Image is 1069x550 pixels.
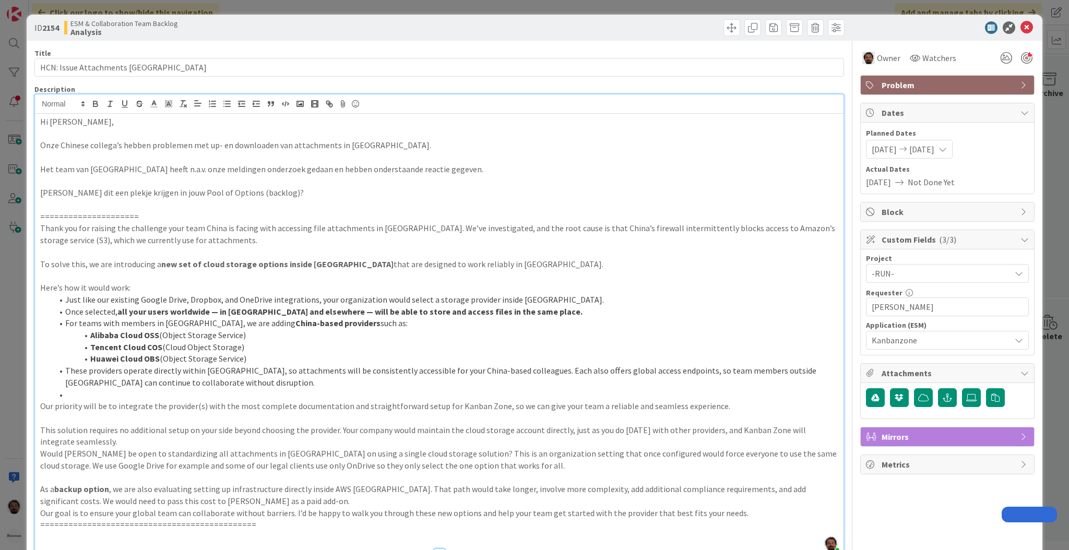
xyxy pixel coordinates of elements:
span: Mirrors [882,431,1015,443]
strong: new set of cloud storage options inside [GEOGRAPHIC_DATA] [161,259,394,269]
span: As a [40,484,54,494]
span: This solution requires no additional setup on your side beyond choosing the provider. Your compan... [40,425,807,447]
span: (Cloud Object Storage) [162,342,244,352]
input: type card name here... [34,58,844,77]
strong: Huawei Cloud OBS [90,353,160,364]
span: Would [PERSON_NAME] be open to standardizing all attachments in [GEOGRAPHIC_DATA] on using a sing... [40,448,838,471]
span: Problem [882,79,1015,91]
span: ( 3/3 ) [939,234,956,245]
b: 2154 [42,22,59,33]
span: [PERSON_NAME] dit een plekje krijgen in jouw Pool of Options (backlog)? [40,187,304,198]
span: Watchers [922,52,956,64]
span: Description [34,85,75,94]
span: ID [34,21,59,34]
span: Our priority will be to integrate the provider(s) with the most complete documentation and straig... [40,401,730,411]
span: ============================================== [40,519,256,530]
span: , we are also evaluating setting up infrastructure directly inside AWS [GEOGRAPHIC_DATA]. That pa... [40,484,807,506]
strong: Alibaba Cloud OSS [90,330,159,340]
span: (Object Storage Service) [159,330,246,340]
span: [DATE] [909,143,934,156]
label: Requester [866,288,902,297]
span: Our goal is to ensure your global team can collaborate without barriers. I’d be happy to walk you... [40,508,749,518]
span: Not Done Yet [908,176,955,188]
span: Dates [882,106,1015,119]
strong: Tencent Cloud COS [90,342,162,352]
span: Attachments [882,367,1015,379]
label: Title [34,49,51,58]
span: For teams with members in [GEOGRAPHIC_DATA], we are adding [65,318,295,328]
span: To solve this, we are introducing a [40,259,161,269]
span: Het team van [GEOGRAPHIC_DATA] heeft n.a.v. onze meldingen onderzoek gedaan en hebben onderstaand... [40,164,483,174]
strong: all your users worldwide — in [GEOGRAPHIC_DATA] and elsewhere — will be able to store and access ... [117,306,583,317]
span: Hi [PERSON_NAME], [40,116,114,127]
span: ESM & Collaboration Team Backlog [70,19,178,28]
span: Kanbanzone [872,333,1005,348]
b: Analysis [70,28,178,36]
span: Thank you for raising the challenge your team China is facing with accessing file attachments in ... [40,223,837,245]
span: Metrics [882,458,1015,471]
span: [DATE] [866,176,891,188]
strong: China-based providers [295,318,381,328]
span: Just like our existing Google Drive, Dropbox, and OneDrive integrations, your organization would ... [65,294,604,305]
span: Onze Chinese collega’s hebben problemen met up- en downloaden van attachments in [GEOGRAPHIC_DATA]. [40,140,431,150]
span: -RUN- [872,266,1005,281]
span: that are designed to work reliably in [GEOGRAPHIC_DATA]. [394,259,603,269]
span: Custom Fields [882,233,1015,246]
span: Once selected, [65,306,117,317]
span: Owner [877,52,900,64]
div: Project [866,255,1029,262]
span: Here’s how it would work: [40,282,130,293]
span: ===================== [40,211,139,222]
strong: backup option [54,484,109,494]
span: Actual Dates [866,164,1029,175]
span: [DATE] [872,143,897,156]
span: These providers operate directly within [GEOGRAPHIC_DATA], so attachments will be consistently ac... [65,365,818,388]
div: Application (ESM) [866,321,1029,329]
span: such as: [381,318,408,328]
span: Planned Dates [866,128,1029,139]
span: (Object Storage Service) [160,353,246,364]
span: Block [882,206,1015,218]
img: AC [862,52,875,64]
